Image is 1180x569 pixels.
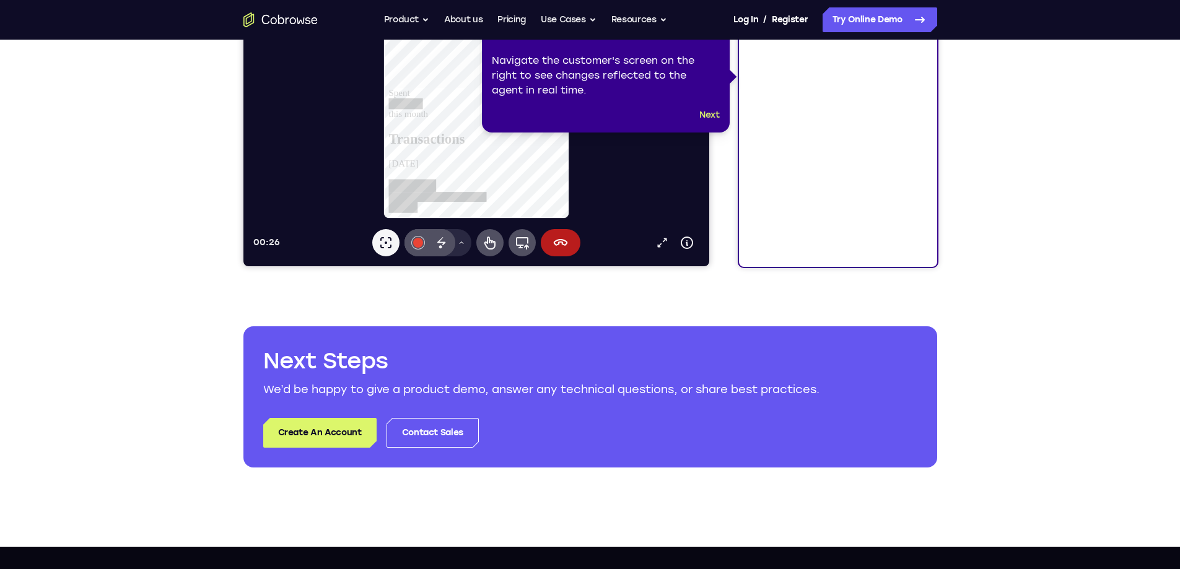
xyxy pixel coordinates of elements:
[263,346,917,376] h2: Next Steps
[699,108,720,123] button: Next
[263,381,917,398] p: We’d be happy to give a product demo, answer any technical questions, or share best practices.
[444,7,483,32] a: About us
[733,7,758,32] a: Log In
[541,7,597,32] button: Use Cases
[714,32,720,42] span: ×
[384,7,430,32] button: Product
[387,418,479,448] a: Contact Sales
[772,7,808,32] a: Register
[763,12,767,27] span: /
[243,12,318,27] a: Go to the home page
[492,53,720,98] div: Navigate the customer's screen on the right to see changes reflected to the agent in real time.
[497,7,526,32] a: Pricing
[611,7,667,32] button: Resources
[263,418,377,448] a: Create An Account
[823,7,937,32] a: Try Online Demo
